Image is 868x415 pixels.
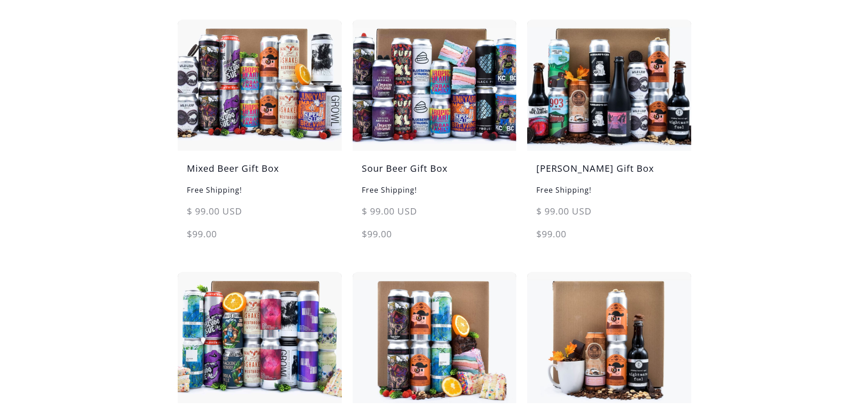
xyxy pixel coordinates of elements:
[527,184,691,205] h6: Free Shipping!
[527,162,691,184] h5: [PERSON_NAME] Gift Box
[178,205,342,227] div: $ 99.00 USD
[527,227,691,250] div: $99.00
[178,20,342,250] a: Mixed Beer Gift BoxFree Shipping!$ 99.00 USD$99.00
[178,227,342,250] div: $99.00
[178,184,342,205] h6: Free Shipping!
[527,20,691,250] a: [PERSON_NAME] Gift BoxFree Shipping!$ 99.00 USD$99.00
[353,162,517,184] h5: Sour Beer Gift Box
[353,205,517,227] div: $ 99.00 USD
[353,227,517,250] div: $99.00
[353,20,517,250] a: Sour Beer Gift BoxFree Shipping!$ 99.00 USD$99.00
[353,184,517,205] h6: Free Shipping!
[527,205,691,227] div: $ 99.00 USD
[178,162,342,184] h5: Mixed Beer Gift Box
